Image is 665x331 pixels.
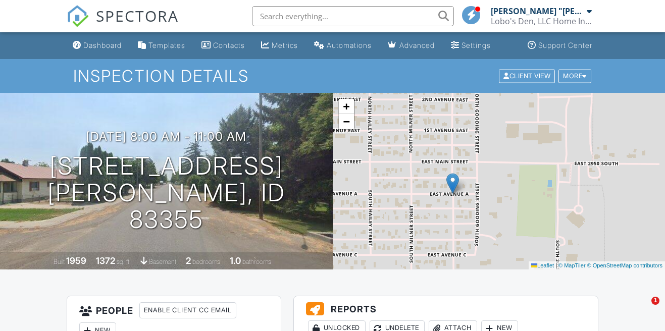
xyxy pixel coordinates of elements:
[339,99,354,114] a: Zoom in
[86,130,246,143] h3: [DATE] 8:00 am - 11:00 am
[558,69,591,83] div: More
[491,6,584,16] div: [PERSON_NAME] "[PERSON_NAME]" [PERSON_NAME] Jr
[447,36,495,55] a: Settings
[186,255,191,266] div: 2
[73,67,592,85] h1: Inspection Details
[213,41,245,49] div: Contacts
[96,255,115,266] div: 1372
[16,153,317,233] h1: [STREET_ADDRESS] [PERSON_NAME], ID 83355
[148,41,185,49] div: Templates
[587,262,662,268] a: © OpenStreetMap contributors
[384,36,439,55] a: Advanced
[257,36,302,55] a: Metrics
[631,297,655,321] iframe: Intercom live chat
[192,258,220,265] span: bedrooms
[242,258,271,265] span: bathrooms
[83,41,122,49] div: Dashboard
[491,16,592,26] div: Lobo's Den, LLC Home Inspections
[134,36,189,55] a: Templates
[67,5,89,27] img: The Best Home Inspection Software - Spectora
[54,258,65,265] span: Built
[96,5,179,26] span: SPECTORA
[558,262,586,268] a: © MapTiler
[252,6,454,26] input: Search everything...
[538,41,592,49] div: Support Center
[555,262,557,268] span: |
[149,258,176,265] span: basement
[230,255,241,266] div: 1.0
[67,14,179,35] a: SPECTORA
[327,41,372,49] div: Automations
[272,41,298,49] div: Metrics
[66,255,86,266] div: 1959
[651,297,659,305] span: 1
[462,41,491,49] div: Settings
[531,262,554,268] a: Leaflet
[117,258,131,265] span: sq. ft.
[499,69,555,83] div: Client View
[524,36,596,55] a: Support Center
[343,100,349,113] span: +
[446,173,459,194] img: Marker
[339,114,354,129] a: Zoom out
[343,115,349,128] span: −
[139,302,236,318] div: Enable Client CC Email
[399,41,435,49] div: Advanced
[310,36,376,55] a: Automations (Basic)
[197,36,249,55] a: Contacts
[69,36,126,55] a: Dashboard
[498,72,557,79] a: Client View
